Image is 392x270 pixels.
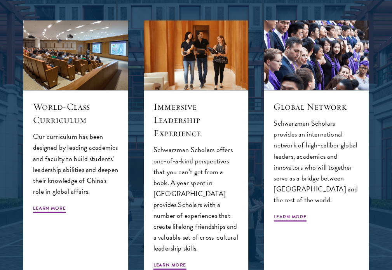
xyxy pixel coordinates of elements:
[153,144,239,254] p: Schwarzman Scholars offers one-of-a-kind perspectives that you can’t get from a book. A year spen...
[33,131,118,196] p: Our curriculum has been designed by leading academics and faculty to build students' leadership a...
[33,100,118,126] h5: World-Class Curriculum
[274,100,359,113] h5: Global Network
[153,100,239,140] h5: Immersive Leadership Experience
[274,118,359,205] p: Schwarzman Scholars provides an international network of high-caliber global leaders, academics a...
[274,213,307,223] span: Learn More
[33,205,66,214] span: Learn More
